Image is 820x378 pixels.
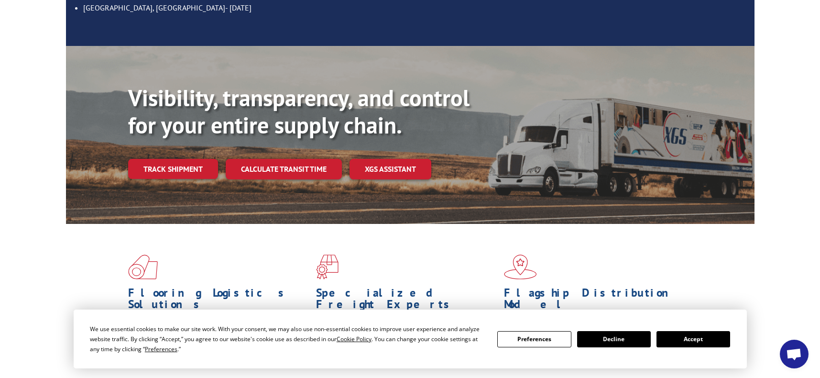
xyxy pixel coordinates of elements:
[128,83,470,140] b: Visibility, transparency, and control for your entire supply chain.
[504,255,537,279] img: xgs-icon-flagship-distribution-model-red
[83,1,745,14] li: [GEOGRAPHIC_DATA], [GEOGRAPHIC_DATA]- [DATE]
[577,331,651,347] button: Decline
[128,287,309,315] h1: Flooring Logistics Solutions
[656,331,730,347] button: Accept
[74,310,747,368] div: Cookie Consent Prompt
[504,287,685,315] h1: Flagship Distribution Model
[780,340,809,368] a: Open chat
[128,159,218,179] a: Track shipment
[226,159,342,179] a: Calculate transit time
[90,324,486,354] div: We use essential cookies to make our site work. With your consent, we may also use non-essential ...
[316,287,497,315] h1: Specialized Freight Experts
[497,331,571,347] button: Preferences
[350,159,431,179] a: XGS ASSISTANT
[316,255,339,279] img: xgs-icon-focused-on-flooring-red
[128,255,158,279] img: xgs-icon-total-supply-chain-intelligence-red
[145,345,177,353] span: Preferences
[337,335,372,343] span: Cookie Policy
